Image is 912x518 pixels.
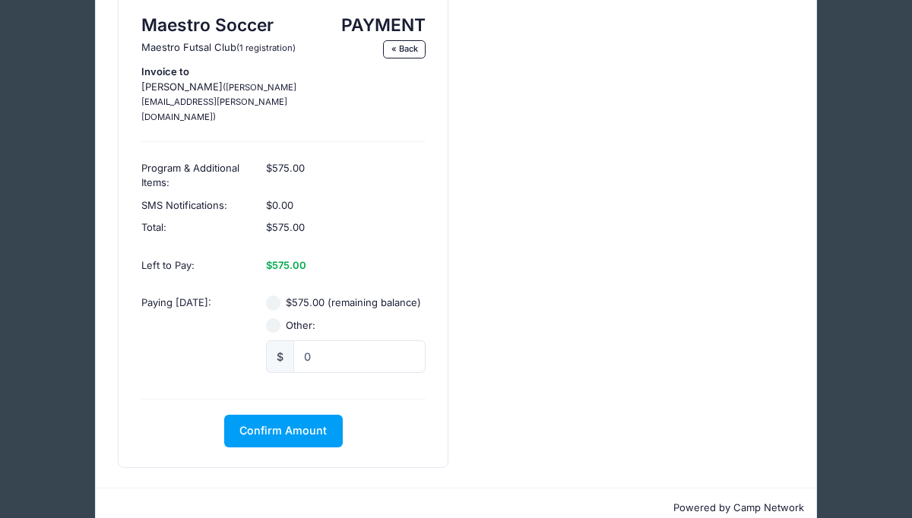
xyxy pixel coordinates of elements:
[108,501,804,516] p: Powered by Camp Network
[266,340,294,373] div: $
[141,14,274,35] b: Maestro Soccer
[239,424,327,437] span: Confirm Amount
[266,259,306,271] strong: $575.00
[141,65,189,77] strong: Invoice to
[134,194,258,217] div: SMS Notifications:
[258,194,433,217] div: $0.00
[258,216,433,247] div: $575.00
[141,65,326,124] p: [PERSON_NAME]
[236,43,296,53] small: (1 registration)
[141,82,296,122] small: ([PERSON_NAME][EMAIL_ADDRESS][PERSON_NAME][DOMAIN_NAME])
[134,150,258,194] div: Program & Additional Items:
[383,40,426,58] a: « Back
[134,216,258,247] div: Total:
[134,284,258,384] div: Paying [DATE]:
[340,14,426,35] h1: PAYMENT
[258,150,433,194] div: $575.00
[286,318,315,333] label: Other:
[141,40,326,55] p: Maestro Futsal Club
[134,247,258,285] div: Left to Pay:
[286,295,421,311] label: $575.00 (remaining balance)
[224,415,343,447] button: Confirm Amount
